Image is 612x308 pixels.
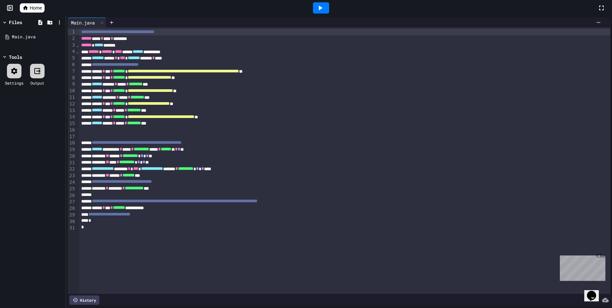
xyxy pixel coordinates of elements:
iframe: chat widget [557,253,605,281]
div: Settings [5,80,23,86]
a: Home [20,3,45,13]
div: 28 [68,205,76,212]
div: Main.java [68,18,106,27]
div: 16 [68,127,76,134]
div: 12 [68,101,76,107]
span: Fold line [76,42,79,48]
div: 26 [68,192,76,199]
div: 27 [68,199,76,205]
div: 30 [68,218,76,225]
div: 25 [68,186,76,192]
div: Tools [9,54,22,60]
div: Main.java [12,34,63,40]
div: 4 [68,48,76,55]
div: 21 [68,160,76,166]
iframe: chat widget [584,282,605,301]
div: 7 [68,68,76,75]
div: Output [30,80,44,86]
div: 5 [68,55,76,61]
div: 3 [68,42,76,49]
div: 2 [68,35,76,42]
div: 19 [68,146,76,153]
span: Fold line [76,49,79,54]
div: 18 [68,140,76,146]
div: 1 [68,29,76,35]
div: 31 [68,225,76,231]
div: 15 [68,120,76,127]
div: 10 [68,88,76,94]
div: Main.java [68,19,98,26]
div: 8 [68,75,76,81]
div: 14 [68,114,76,120]
div: 17 [68,134,76,140]
div: 13 [68,107,76,114]
div: 9 [68,81,76,88]
div: Chat with us now!Close [3,3,46,42]
div: 24 [68,179,76,186]
div: 6 [68,61,76,68]
span: Home [30,5,42,11]
div: 11 [68,94,76,101]
div: 23 [68,173,76,179]
div: 22 [68,166,76,173]
div: 29 [68,212,76,218]
div: Files [9,19,22,26]
div: History [69,295,99,305]
div: 20 [68,153,76,160]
